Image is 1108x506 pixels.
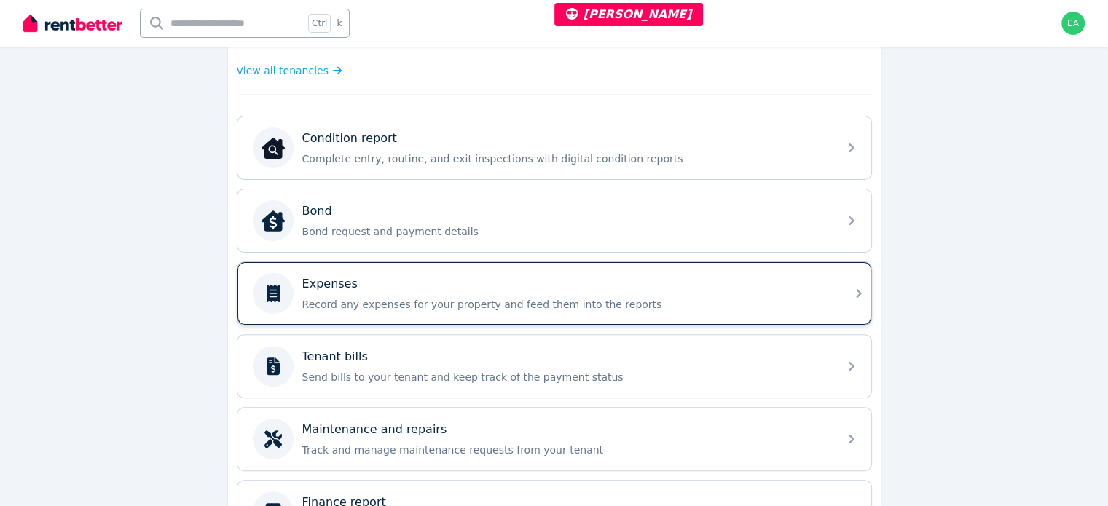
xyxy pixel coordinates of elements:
img: Condition report [262,136,285,159]
span: Ctrl [308,14,331,33]
a: Tenant billsSend bills to your tenant and keep track of the payment status [237,335,871,398]
a: View all tenancies [237,63,342,78]
p: Send bills to your tenant and keep track of the payment status [302,370,830,384]
a: Condition reportCondition reportComplete entry, routine, and exit inspections with digital condit... [237,116,871,179]
a: BondBondBond request and payment details [237,189,871,252]
img: Bond [262,209,285,232]
img: RentBetter [23,12,122,34]
img: earl@rentbetter.com.au [1061,12,1085,35]
p: Condition report [302,130,397,147]
p: Maintenance and repairs [302,421,447,438]
a: Maintenance and repairsTrack and manage maintenance requests from your tenant [237,408,871,470]
p: Expenses [302,275,358,293]
p: Complete entry, routine, and exit inspections with digital condition reports [302,151,830,166]
span: [PERSON_NAME] [566,7,692,21]
p: Record any expenses for your property and feed them into the reports [302,297,830,312]
a: ExpensesRecord any expenses for your property and feed them into the reports [237,262,871,325]
span: k [337,17,342,29]
p: Bond [302,202,332,220]
p: Bond request and payment details [302,224,830,239]
p: Track and manage maintenance requests from your tenant [302,443,830,457]
span: View all tenancies [237,63,329,78]
p: Tenant bills [302,348,368,365]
